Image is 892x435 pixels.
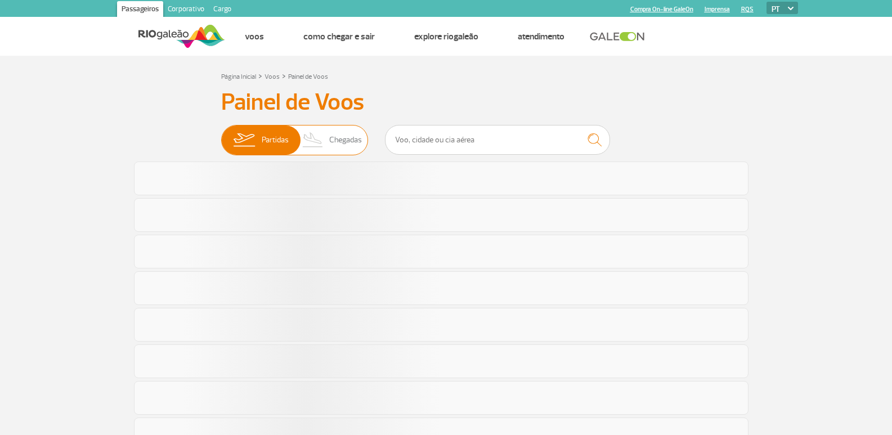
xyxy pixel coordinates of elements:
[163,1,209,19] a: Corporativo
[288,73,328,81] a: Painel de Voos
[741,6,754,13] a: RQS
[329,125,362,155] span: Chegadas
[282,69,286,82] a: >
[630,6,693,13] a: Compra On-line GaleOn
[117,1,163,19] a: Passageiros
[226,125,262,155] img: slider-embarque
[245,31,264,42] a: Voos
[258,69,262,82] a: >
[303,31,375,42] a: Como chegar e sair
[221,88,671,116] h3: Painel de Voos
[262,125,289,155] span: Partidas
[705,6,730,13] a: Imprensa
[385,125,610,155] input: Voo, cidade ou cia aérea
[209,1,236,19] a: Cargo
[414,31,478,42] a: Explore RIOgaleão
[518,31,564,42] a: Atendimento
[265,73,280,81] a: Voos
[221,73,256,81] a: Página Inicial
[297,125,330,155] img: slider-desembarque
